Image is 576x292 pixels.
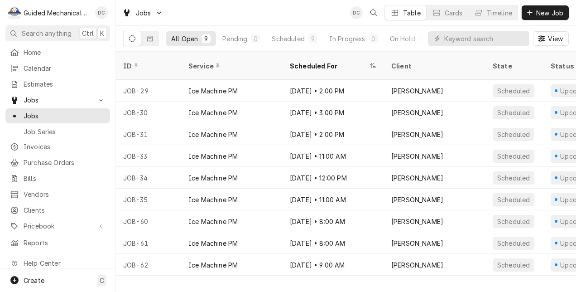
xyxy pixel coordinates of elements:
[496,86,531,96] div: Scheduled
[283,189,384,210] div: [DATE] • 11:00 AM
[24,127,106,136] span: Job Series
[24,238,106,248] span: Reports
[188,238,238,248] div: Ice Machine PM
[171,34,198,44] div: All Open
[116,80,181,102] div: JOB-29
[24,277,44,284] span: Create
[188,217,238,226] div: Ice Machine PM
[493,61,536,71] div: State
[533,31,569,46] button: View
[546,34,565,44] span: View
[391,217,443,226] div: [PERSON_NAME]
[188,61,274,71] div: Service
[391,61,476,71] div: Client
[24,63,106,73] span: Calendar
[403,8,421,18] div: Table
[116,254,181,276] div: JOB-62
[5,45,110,60] a: Home
[391,238,443,248] div: [PERSON_NAME]
[95,6,108,19] div: DC
[116,210,181,232] div: JOB-60
[391,86,443,96] div: [PERSON_NAME]
[24,174,106,183] span: Bills
[391,151,443,161] div: [PERSON_NAME]
[366,5,381,20] button: Open search
[5,61,110,76] a: Calendar
[496,173,531,183] div: Scheduled
[391,173,443,183] div: [PERSON_NAME]
[116,123,181,145] div: JOB-31
[8,6,21,19] div: G
[283,167,384,189] div: [DATE] • 12:00 PM
[24,79,106,89] span: Estimates
[203,34,209,44] div: 9
[371,34,376,44] div: 0
[24,111,106,121] span: Jobs
[24,142,106,151] span: Invoices
[116,167,181,189] div: JOB-34
[283,123,384,145] div: [DATE] • 2:00 PM
[188,108,238,117] div: Ice Machine PM
[350,6,363,19] div: DC
[5,256,110,271] a: Go to Help Center
[445,8,463,18] div: Cards
[391,130,443,139] div: [PERSON_NAME]
[136,8,151,18] span: Jobs
[283,254,384,276] div: [DATE] • 9:00 AM
[116,102,181,123] div: JOB-30
[487,8,512,18] div: Timeline
[444,31,525,46] input: Keyword search
[421,34,426,44] div: 0
[24,48,106,57] span: Home
[496,260,531,270] div: Scheduled
[283,210,384,232] div: [DATE] • 8:00 AM
[391,108,443,117] div: [PERSON_NAME]
[188,86,238,96] div: Ice Machine PM
[5,25,110,41] button: Search anythingCtrlK
[290,61,368,71] div: Scheduled For
[24,8,90,18] div: Guided Mechanical Services, LLC
[5,155,110,170] a: Purchase Orders
[5,77,110,92] a: Estimates
[24,190,106,199] span: Vendors
[496,108,531,117] div: Scheduled
[82,29,94,38] span: Ctrl
[95,6,108,19] div: Daniel Cornell's Avatar
[5,219,110,234] a: Go to Pricebook
[119,5,167,20] a: Go to Jobs
[100,276,104,285] span: C
[5,235,110,250] a: Reports
[283,80,384,102] div: [DATE] • 2:00 PM
[391,195,443,204] div: [PERSON_NAME]
[5,108,110,123] a: Jobs
[283,145,384,167] div: [DATE] • 11:00 AM
[24,258,105,268] span: Help Center
[496,217,531,226] div: Scheduled
[5,124,110,139] a: Job Series
[391,260,443,270] div: [PERSON_NAME]
[222,34,247,44] div: Pending
[5,171,110,186] a: Bills
[188,195,238,204] div: Ice Machine PM
[496,238,531,248] div: Scheduled
[522,5,569,20] button: New Job
[100,29,104,38] span: K
[24,158,106,167] span: Purchase Orders
[116,189,181,210] div: JOB-35
[390,34,415,44] div: On Hold
[496,195,531,204] div: Scheduled
[123,61,172,71] div: ID
[5,92,110,107] a: Go to Jobs
[496,130,531,139] div: Scheduled
[188,151,238,161] div: Ice Machine PM
[188,173,238,183] div: Ice Machine PM
[116,232,181,254] div: JOB-61
[283,102,384,123] div: [DATE] • 3:00 PM
[534,8,565,18] span: New Job
[496,151,531,161] div: Scheduled
[5,203,110,218] a: Clients
[5,187,110,202] a: Vendors
[24,221,92,231] span: Pricebook
[24,95,92,105] span: Jobs
[329,34,365,44] div: In Progress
